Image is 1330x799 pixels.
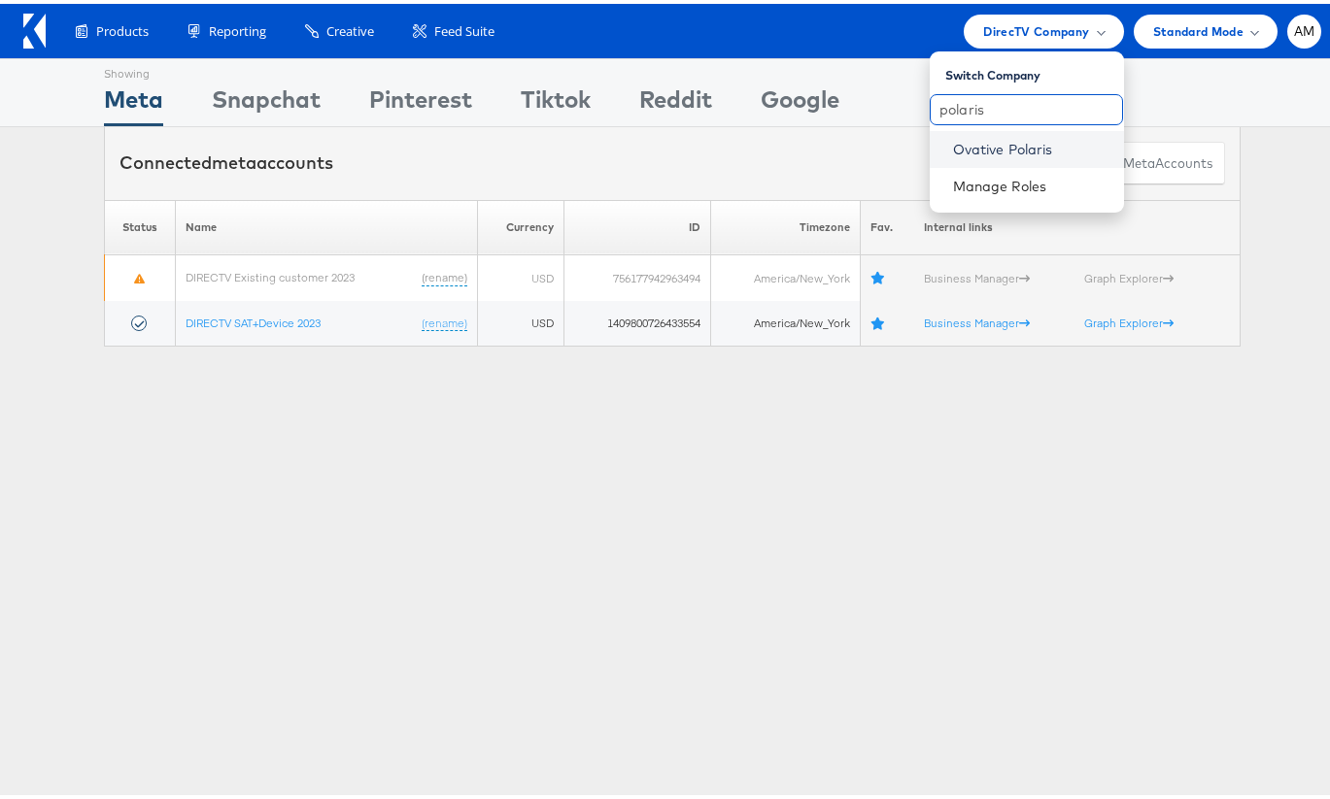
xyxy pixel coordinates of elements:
div: Snapchat [212,79,321,122]
span: Reporting [209,18,266,37]
span: meta [212,148,256,170]
div: Meta [104,79,163,122]
th: Timezone [710,196,860,251]
button: ConnectmetaAccounts [1058,138,1225,182]
a: Graph Explorer [1084,267,1174,282]
th: Currency [477,196,564,251]
td: America/New_York [710,297,860,343]
div: Showing [104,55,163,79]
span: AM [1294,21,1315,34]
a: DIRECTV SAT+Device 2023 [186,312,321,326]
span: DirecTV Company [983,17,1089,38]
a: Manage Roles [953,174,1047,191]
div: Reddit [639,79,712,122]
a: Ovative Polaris [953,136,1108,155]
div: Pinterest [369,79,472,122]
span: Feed Suite [434,18,494,37]
a: DIRECTV Existing customer 2023 [186,266,355,281]
span: Creative [326,18,374,37]
span: meta [1123,150,1155,169]
td: America/New_York [710,251,860,297]
a: (rename) [422,312,467,328]
td: 1409800726433554 [564,297,710,343]
td: USD [477,297,564,343]
th: ID [564,196,710,251]
th: Name [176,196,478,251]
div: Connected accounts [119,147,333,172]
div: Google [761,79,839,122]
a: (rename) [422,266,467,283]
a: Graph Explorer [1084,312,1174,326]
a: Business Manager [924,312,1030,326]
a: Business Manager [924,267,1030,282]
div: Switch Company [945,55,1124,80]
span: Products [96,18,149,37]
input: Search [930,90,1123,121]
td: USD [477,251,564,297]
th: Status [105,196,176,251]
div: Tiktok [521,79,591,122]
td: 756177942963494 [564,251,710,297]
span: Standard Mode [1153,17,1244,38]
